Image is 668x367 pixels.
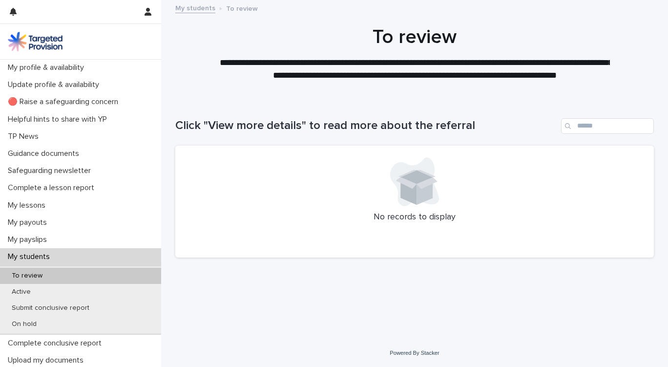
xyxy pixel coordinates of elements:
p: My lessons [4,201,53,210]
img: M5nRWzHhSzIhMunXDL62 [8,32,63,51]
a: My students [175,2,215,13]
p: My payouts [4,218,55,227]
p: No records to display [187,212,642,223]
p: Complete conclusive report [4,339,109,348]
p: Upload my documents [4,356,91,365]
p: Guidance documents [4,149,87,158]
p: TP News [4,132,46,141]
input: Search [561,118,654,134]
p: Update profile & availability [4,80,107,89]
p: Submit conclusive report [4,304,97,312]
p: My profile & availability [4,63,92,72]
a: Powered By Stacker [390,350,439,356]
h1: Click "View more details" to read more about the referral [175,119,557,133]
p: My students [4,252,58,261]
p: Complete a lesson report [4,183,102,193]
p: Safeguarding newsletter [4,166,99,175]
p: Helpful hints to share with YP [4,115,115,124]
p: 🔴 Raise a safeguarding concern [4,97,126,107]
p: To review [4,272,50,280]
p: On hold [4,320,44,328]
p: My payslips [4,235,55,244]
p: Active [4,288,39,296]
p: To review [226,2,258,13]
h1: To review [175,25,654,49]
